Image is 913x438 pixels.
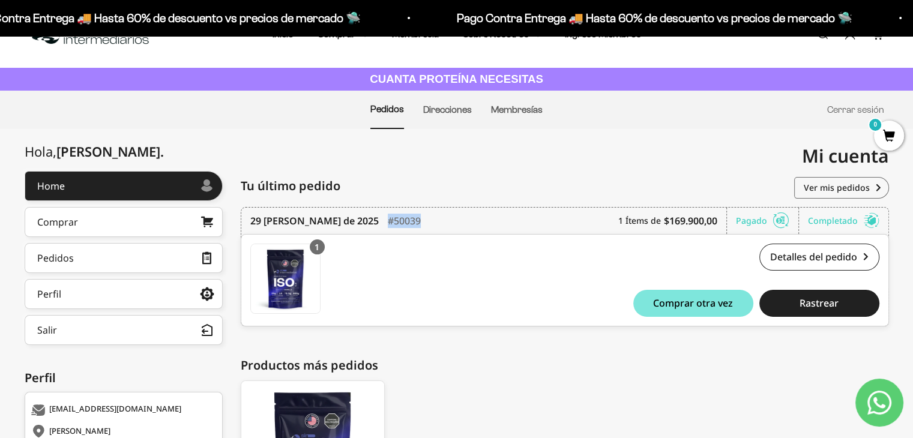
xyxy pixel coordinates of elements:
[241,356,889,374] div: Productos más pedidos
[31,404,213,416] div: [EMAIL_ADDRESS][DOMAIN_NAME]
[37,289,61,299] div: Perfil
[25,171,223,201] a: Home
[664,214,717,228] b: $169.900,00
[388,208,421,234] div: #50039
[802,143,889,168] span: Mi cuenta
[868,118,882,132] mark: 0
[250,214,379,228] time: 29 [PERSON_NAME] de 2025
[25,369,223,387] div: Perfil
[457,8,852,28] p: Pago Contra Entrega 🚚 Hasta 60% de descuento vs precios de mercado 🛸
[241,177,340,195] span: Tu último pedido
[827,104,884,115] a: Cerrar sesión
[370,73,543,85] strong: CUANTA PROTEÍNA NECESITAS
[37,217,78,227] div: Comprar
[56,142,164,160] span: [PERSON_NAME]
[37,181,65,191] div: Home
[251,244,320,313] img: Translation missing: es.Proteína Aislada ISO - Vainilla - Vanilla / 2 libras (910g)
[25,279,223,309] a: Perfil
[310,239,325,254] div: 1
[808,208,879,234] div: Completado
[759,244,879,271] a: Detalles del pedido
[736,208,799,234] div: Pagado
[653,298,733,308] span: Comprar otra vez
[37,253,74,263] div: Pedidos
[37,325,57,335] div: Salir
[794,177,889,199] a: Ver mis pedidos
[25,243,223,273] a: Pedidos
[491,104,543,115] a: Membresías
[423,104,472,115] a: Direcciones
[618,208,727,234] div: 1 Ítems de
[370,104,404,114] a: Pedidos
[160,142,164,160] span: .
[25,315,223,345] button: Salir
[759,290,879,317] button: Rastrear
[25,207,223,237] a: Comprar
[800,298,839,308] span: Rastrear
[25,144,164,159] div: Hola,
[874,130,904,143] a: 0
[633,290,753,317] button: Comprar otra vez
[250,244,321,314] a: Proteína Aislada ISO - Vainilla - Vanilla / 2 libras (910g)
